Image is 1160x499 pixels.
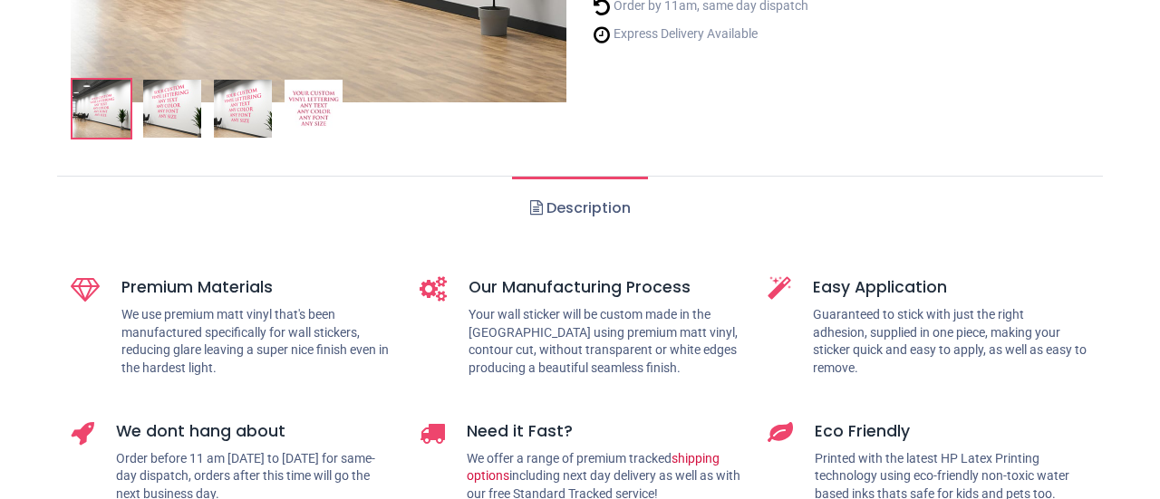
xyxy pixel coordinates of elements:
h5: Need it Fast? [467,420,740,443]
p: Your wall sticker will be custom made in the [GEOGRAPHIC_DATA] using premium matt vinyl, contour ... [469,306,740,377]
img: WS-74142-03 [214,80,272,138]
h5: We dont hang about [116,420,391,443]
p: Guaranteed to stick with just the right adhesion, supplied in one piece, making your sticker quic... [813,306,1088,377]
li: Express Delivery Available [594,25,854,44]
h5: Premium Materials [121,276,391,299]
img: WS-74142-04 [285,80,343,138]
img: Custom Wall Sticker Quote Any Text & Colour - Vinyl Lettering [72,80,130,138]
h5: Eco Friendly [815,420,1088,443]
h5: Our Manufacturing Process [469,276,740,299]
p: We use premium matt vinyl that's been manufactured specifically for wall stickers, reducing glare... [121,306,391,377]
img: WS-74142-02 [143,80,201,138]
a: Description [512,177,647,240]
h5: Easy Application [813,276,1088,299]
